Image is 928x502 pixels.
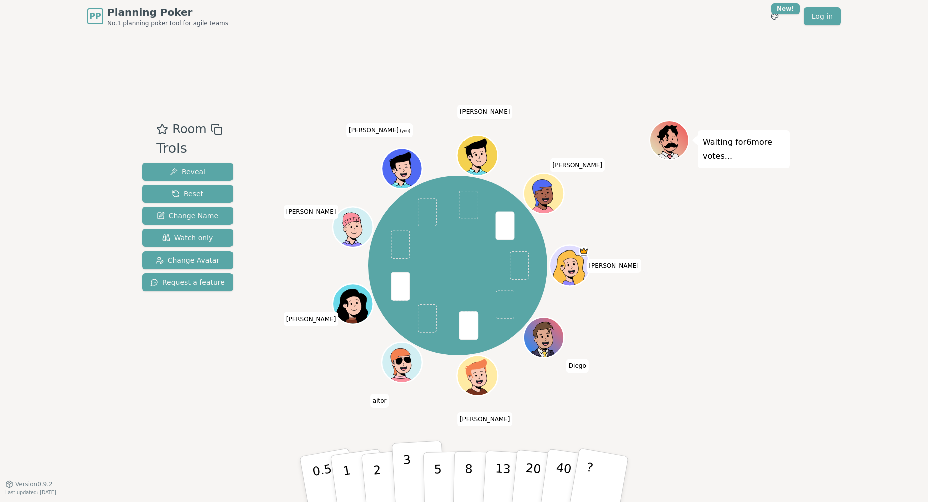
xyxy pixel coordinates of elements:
[142,185,233,203] button: Reset
[142,207,233,225] button: Change Name
[771,3,800,14] div: New!
[766,7,784,25] button: New!
[284,205,339,219] span: Click to change your name
[566,359,589,373] span: Click to change your name
[5,480,53,488] button: Version0.9.2
[156,138,222,159] div: Trols
[550,158,605,172] span: Click to change your name
[142,273,233,291] button: Request a feature
[383,150,421,188] button: Click to change your avatar
[804,7,841,25] a: Log in
[156,120,168,138] button: Add as favourite
[172,189,203,199] span: Reset
[172,120,206,138] span: Room
[107,5,228,19] span: Planning Poker
[89,10,101,22] span: PP
[150,277,225,287] span: Request a feature
[399,129,411,133] span: (you)
[157,211,218,221] span: Change Name
[107,19,228,27] span: No.1 planning poker tool for agile teams
[15,480,53,488] span: Version 0.9.2
[156,255,220,265] span: Change Avatar
[457,105,513,119] span: Click to change your name
[142,251,233,269] button: Change Avatar
[457,412,513,426] span: Click to change your name
[284,312,339,326] span: Click to change your name
[87,5,228,27] a: PPPlanning PokerNo.1 planning poker tool for agile teams
[142,163,233,181] button: Reveal
[703,135,785,163] p: Waiting for 6 more votes...
[170,167,205,177] span: Reveal
[578,246,588,257] span: María is the host
[162,233,213,243] span: Watch only
[5,490,56,495] span: Last updated: [DATE]
[370,394,389,408] span: Click to change your name
[142,229,233,247] button: Watch only
[346,123,413,137] span: Click to change your name
[586,259,641,273] span: Click to change your name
